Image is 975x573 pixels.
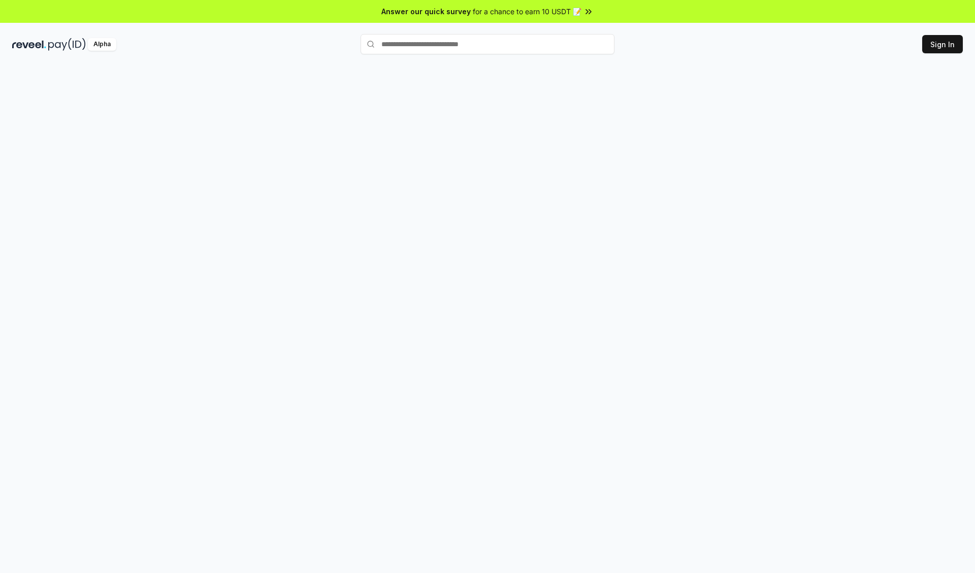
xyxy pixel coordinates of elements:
span: Answer our quick survey [381,6,471,17]
img: reveel_dark [12,38,46,51]
div: Alpha [88,38,116,51]
button: Sign In [922,35,963,53]
img: pay_id [48,38,86,51]
span: for a chance to earn 10 USDT 📝 [473,6,581,17]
